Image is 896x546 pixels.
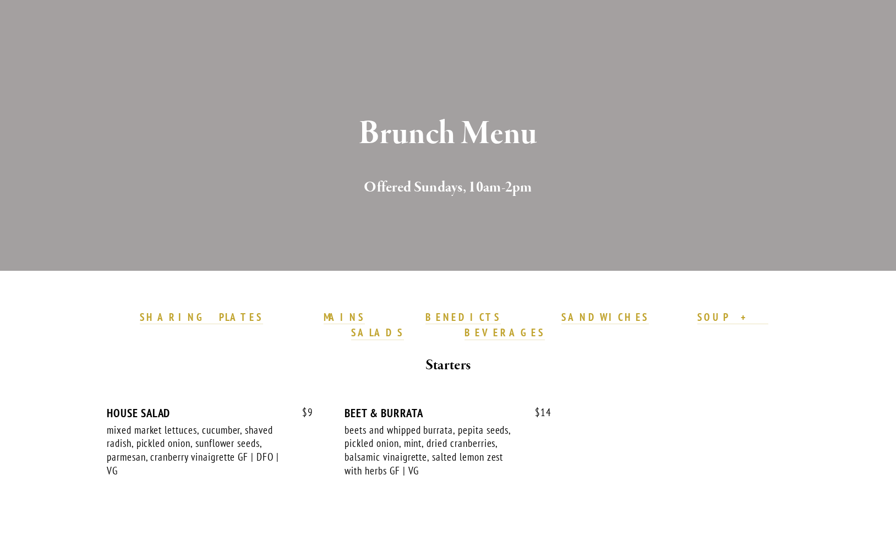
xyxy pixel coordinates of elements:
h1: Brunch Menu [127,116,769,152]
strong: SANDWICHES [561,310,649,324]
span: $ [302,406,308,419]
a: SANDWICHES [561,310,649,325]
strong: BENEDICTS [425,310,501,324]
a: MAINS [324,310,365,325]
div: BEET & BURRATA [345,406,551,420]
strong: BEVERAGES [465,326,545,339]
a: BENEDICTS [425,310,501,325]
div: HOUSE SALAD [107,406,313,420]
strong: Starters [425,356,471,375]
a: BEVERAGES [465,326,545,340]
strong: MAINS [324,310,365,324]
a: SOUP + SALADS [351,310,768,340]
span: $ [535,406,540,419]
strong: SHARING PLATES [140,310,263,324]
div: mixed market lettuces, cucumber, shaved radish, pickled onion, sunflower seeds, parmesan, cranber... [107,423,282,478]
h2: Offered Sundays, 10am-2pm [127,176,769,199]
span: 9 [291,406,313,419]
div: beets and whipped burrata, pepita seeds, pickled onion, mint, dried cranberries, balsamic vinaigr... [345,423,520,478]
span: 14 [524,406,551,419]
a: SHARING PLATES [140,310,263,325]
